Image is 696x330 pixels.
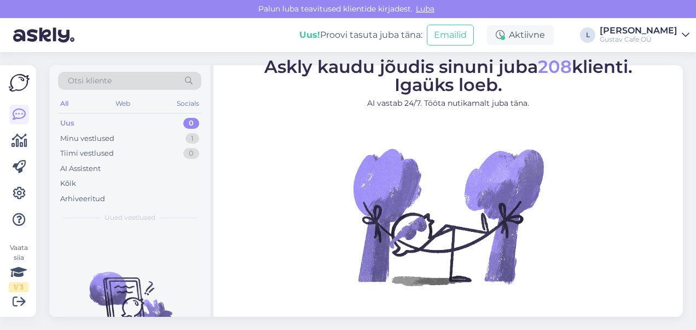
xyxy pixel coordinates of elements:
[185,133,199,144] div: 1
[60,194,105,204] div: Arhiveeritud
[9,243,28,292] div: Vaata siia
[9,74,30,92] img: Askly Logo
[68,75,112,87] span: Otsi kliente
[60,163,101,174] div: AI Assistent
[299,30,320,40] b: Uus!
[60,133,114,144] div: Minu vestlused
[9,282,28,292] div: 1 / 3
[600,26,677,35] div: [PERSON_NAME]
[175,96,201,111] div: Socials
[350,118,547,315] img: No Chat active
[299,29,422,42] div: Proovi tasuta juba täna:
[264,56,633,95] span: Askly kaudu jõudis sinuni juba klienti. Igaüks loeb.
[60,178,76,189] div: Kõik
[60,148,114,159] div: Tiimi vestlused
[183,118,199,129] div: 0
[58,96,71,111] div: All
[487,25,554,45] div: Aktiivne
[600,26,689,44] a: [PERSON_NAME]Gustav Cafe OÜ
[183,148,199,159] div: 0
[413,4,438,14] span: Luba
[264,98,633,109] p: AI vastab 24/7. Tööta nutikamalt juba täna.
[427,25,474,45] button: Emailid
[113,96,132,111] div: Web
[105,213,155,223] span: Uued vestlused
[580,27,595,43] div: L
[538,56,572,77] span: 208
[60,118,74,129] div: Uus
[600,35,677,44] div: Gustav Cafe OÜ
